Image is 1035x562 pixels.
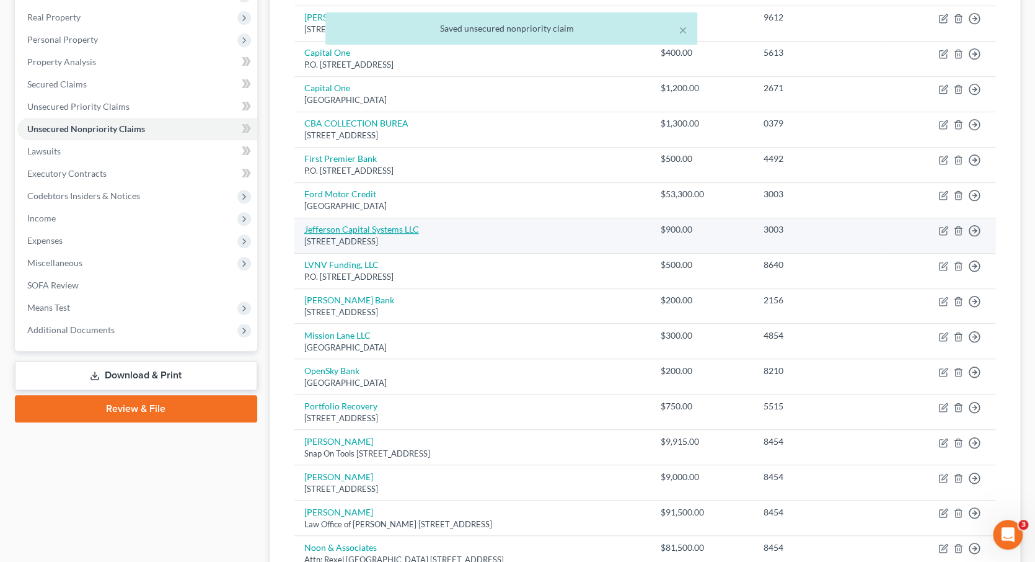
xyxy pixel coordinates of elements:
div: $900.00 [661,223,744,236]
a: First Premier Bank [304,153,377,164]
div: 3003 [764,188,877,200]
span: Additional Documents [27,324,115,335]
div: $500.00 [661,259,744,271]
div: [GEOGRAPHIC_DATA] [304,342,641,354]
div: 4854 [764,329,877,342]
span: Unsecured Priority Claims [27,101,130,112]
span: Secured Claims [27,79,87,89]
div: $91,500.00 [661,506,744,519]
a: Unsecured Priority Claims [17,96,257,118]
a: CBA COLLECTION BUREA [304,118,408,128]
a: Capital One [304,83,350,93]
div: 9612 [764,11,877,24]
div: $400.00 [661,47,744,59]
div: $750.00 [661,400,744,413]
a: [PERSON_NAME] [304,471,373,482]
a: [PERSON_NAME] [304,507,373,517]
div: P.O. [STREET_ADDRESS] [304,59,641,71]
a: SOFA Review [17,274,257,297]
span: Miscellaneous [27,257,82,268]
span: Real Property [27,12,81,22]
div: [GEOGRAPHIC_DATA] [304,200,641,212]
span: Property Analysis [27,56,96,67]
a: Property Analysis [17,51,257,73]
div: $9,915.00 [661,435,744,448]
div: $81,500.00 [661,542,744,554]
div: $500.00 [661,153,744,165]
div: 8454 [764,471,877,483]
a: Mission Lane LLC [304,330,371,341]
div: Saved unsecured nonpriority claim [335,22,687,35]
span: Unsecured Nonpriority Claims [27,123,145,134]
div: $53,300.00 [661,188,744,200]
a: [PERSON_NAME] Bank [304,295,394,305]
a: OpenSky Bank [304,365,359,376]
div: Snap On Tools [STREET_ADDRESS] [304,448,641,460]
a: Noon & Associates [304,542,377,553]
div: $1,300.00 [661,117,744,130]
span: Means Test [27,302,70,313]
a: Download & Print [15,361,257,390]
a: Unsecured Nonpriority Claims [17,118,257,140]
div: 8454 [764,542,877,554]
div: $300.00 [661,329,744,342]
div: 2671 [764,82,877,94]
a: Portfolio Recovery [304,401,377,411]
a: Ford Motor Credit [304,189,376,199]
span: SOFA Review [27,280,79,290]
div: 8210 [764,365,877,377]
div: [GEOGRAPHIC_DATA] [304,377,641,389]
span: Income [27,213,56,223]
div: $85.00 [661,11,744,24]
div: 2156 [764,294,877,306]
span: Executory Contracts [27,168,107,179]
div: $1,200.00 [661,82,744,94]
span: Expenses [27,235,63,246]
div: 5515 [764,400,877,413]
span: 3 [1018,520,1028,530]
div: [STREET_ADDRESS] [304,130,641,141]
div: P.O. [STREET_ADDRESS] [304,271,641,283]
span: Codebtors Insiders & Notices [27,190,140,201]
a: Executory Contracts [17,163,257,185]
div: Law Office of [PERSON_NAME] [STREET_ADDRESS] [304,519,641,530]
a: Lawsuits [17,140,257,163]
div: [STREET_ADDRESS] [304,236,641,248]
div: 8454 [764,435,877,448]
div: [GEOGRAPHIC_DATA] [304,94,641,106]
div: 8640 [764,259,877,271]
iframe: Intercom live chat [993,520,1023,550]
span: Lawsuits [27,146,61,156]
a: LVNV Funding, LLC [304,259,379,270]
div: 3003 [764,223,877,236]
div: $200.00 [661,294,744,306]
a: Jefferson Capital Systems LLC [304,224,419,234]
button: × [679,22,687,37]
a: [PERSON_NAME] [304,436,373,447]
div: $9,000.00 [661,471,744,483]
div: P.O. [STREET_ADDRESS] [304,165,641,177]
div: 8454 [764,506,877,519]
a: Capital One [304,47,350,58]
div: 5613 [764,47,877,59]
div: [STREET_ADDRESS] [304,306,641,318]
div: 4492 [764,153,877,165]
div: [STREET_ADDRESS] [304,413,641,424]
a: Review & File [15,395,257,422]
div: [STREET_ADDRESS] [304,483,641,495]
div: 0379 [764,117,877,130]
a: Secured Claims [17,73,257,96]
div: $200.00 [661,365,744,377]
